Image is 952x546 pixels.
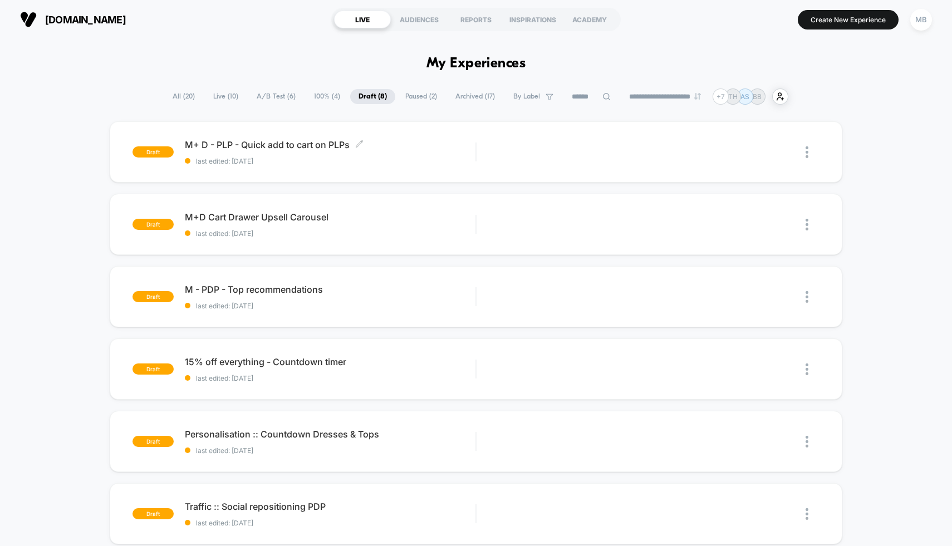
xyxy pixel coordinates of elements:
[806,219,808,230] img: close
[248,89,304,104] span: A/B Test ( 6 )
[753,92,762,101] p: BB
[185,374,476,382] span: last edited: [DATE]
[133,219,174,230] span: draft
[306,89,349,104] span: 100% ( 4 )
[185,157,476,165] span: last edited: [DATE]
[806,363,808,375] img: close
[504,11,561,28] div: INSPIRATIONS
[806,291,808,303] img: close
[513,92,540,101] span: By Label
[185,519,476,527] span: last edited: [DATE]
[45,14,126,26] span: [DOMAIN_NAME]
[910,9,932,31] div: MB
[185,139,476,150] span: M+ D - PLP - Quick add to cart on PLPs
[133,146,174,158] span: draft
[798,10,899,29] button: Create New Experience
[806,436,808,447] img: close
[561,11,618,28] div: ACADEMY
[185,429,476,440] span: Personalisation :: Countdown Dresses & Tops
[350,89,395,104] span: Draft ( 8 )
[185,302,476,310] span: last edited: [DATE]
[185,501,476,512] span: Traffic :: Social repositioning PDP
[713,88,729,105] div: + 7
[133,363,174,375] span: draft
[391,11,448,28] div: AUDIENCES
[907,8,935,31] button: MB
[334,11,391,28] div: LIVE
[185,446,476,455] span: last edited: [DATE]
[448,11,504,28] div: REPORTS
[447,89,503,104] span: Archived ( 17 )
[133,291,174,302] span: draft
[185,229,476,238] span: last edited: [DATE]
[185,284,476,295] span: M - PDP - Top recommendations
[694,93,701,100] img: end
[17,11,129,28] button: [DOMAIN_NAME]
[806,146,808,158] img: close
[133,436,174,447] span: draft
[20,11,37,28] img: Visually logo
[806,508,808,520] img: close
[133,508,174,519] span: draft
[164,89,203,104] span: All ( 20 )
[397,89,445,104] span: Paused ( 2 )
[205,89,247,104] span: Live ( 10 )
[740,92,749,101] p: AS
[185,356,476,367] span: 15% off everything - Countdown timer
[728,92,738,101] p: TH
[426,56,526,72] h1: My Experiences
[185,211,476,223] span: M+D Cart Drawer Upsell Carousel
